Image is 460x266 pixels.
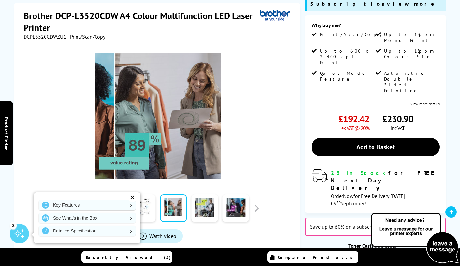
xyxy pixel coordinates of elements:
h1: Brother DCP-L3520CDW A4 Colour Multifunction LED Laser Printer [24,10,260,34]
div: ✕ [128,193,137,202]
span: inc VAT [391,125,404,131]
a: Key Features [39,200,136,210]
span: | Print/Scan/Copy [67,34,105,40]
span: Now [343,193,353,199]
span: Up to 18ppm Mono Print [384,32,439,43]
span: Up to 600 x 2,400 dpi Print [320,48,374,65]
span: Print/Scan/Copy [320,32,386,37]
img: Thumbnail [95,53,221,179]
span: Product Finder [3,116,10,150]
div: Toner Cartridge Costs [305,242,446,249]
span: Compare Products [278,254,356,260]
span: £230.90 [382,113,413,125]
span: Order for Free Delivery [DATE] 09 September! [331,193,405,207]
a: Add to Basket [312,138,440,156]
a: Recently Viewed (3) [81,251,172,263]
span: Watch video [149,233,176,239]
div: for FREE Next Day Delivery [331,169,440,192]
div: Why buy me? [312,22,440,32]
span: Quiet Mode Feature [320,70,374,82]
div: modal_delivery [312,169,440,206]
span: £192.42 [338,113,369,125]
a: Detailed Specification [39,226,136,236]
span: DCPL3520CDWZU1 [24,34,66,40]
a: View more details [410,102,440,106]
span: Automatic Double Sided Printing [384,70,439,94]
a: Product_All_Videos [133,229,183,243]
u: view more [387,0,437,7]
img: Brother [260,10,290,22]
div: 3 [10,222,17,229]
a: See What's in the Box [39,213,136,223]
span: Save up to 60% on a subscription plan [310,223,395,230]
sup: th [337,199,341,205]
a: Compare Products [267,251,358,263]
span: Up to 18ppm Colour Print [384,48,439,60]
span: Recently Viewed (3) [86,254,171,260]
span: ex VAT @ 20% [341,125,369,131]
span: 23 In Stock [331,169,388,177]
img: Open Live Chat window [370,212,460,265]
